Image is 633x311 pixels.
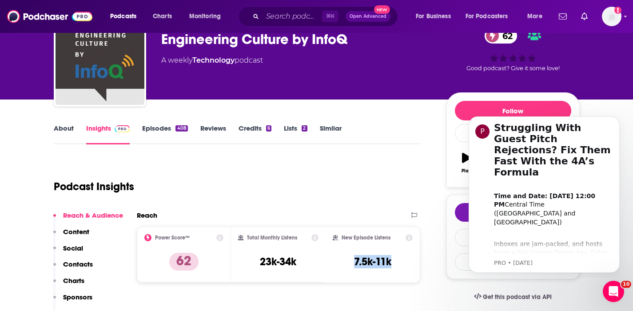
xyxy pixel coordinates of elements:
a: Lists2 [284,124,307,144]
h3: 23k-34k [260,255,296,268]
p: Reach & Audience [63,211,123,219]
p: Charts [63,276,84,285]
iframe: Intercom notifications message [455,108,633,278]
iframe: Intercom live chat [603,281,624,302]
div: 2 [302,125,307,132]
h2: Total Monthly Listens [247,235,297,241]
div: Search podcasts, credits, & more... [247,6,406,27]
button: Contacts [53,260,93,276]
button: Follow [455,101,571,120]
h2: New Episode Listens [342,235,390,241]
div: Rate [455,124,571,142]
button: open menu [104,9,148,24]
img: Podchaser - Follow, Share and Rate Podcasts [7,8,92,25]
img: Engineering Culture by InfoQ [56,16,144,105]
h2: Power Score™ [155,235,190,241]
a: Get this podcast via API [467,286,559,308]
p: Contacts [63,260,93,268]
a: About [54,124,74,144]
button: Sponsors [53,293,92,309]
a: Show notifications dropdown [577,9,591,24]
div: 408 [175,125,187,132]
button: open menu [521,9,553,24]
a: 62 [485,28,517,44]
div: 6 [266,125,271,132]
span: New [374,5,390,14]
button: Reach & Audience [53,211,123,227]
span: Charts [153,10,172,23]
span: 10 [621,281,631,288]
img: Podchaser Pro [115,125,130,132]
span: More [527,10,542,23]
a: InsightsPodchaser Pro [86,124,130,144]
p: Content [63,227,89,236]
input: Search podcasts, credits, & more... [263,9,322,24]
span: Get this podcast via API [483,293,552,301]
a: Similar [320,124,342,144]
h2: Reach [137,211,157,219]
a: Contact This Podcast [455,229,571,246]
span: For Business [416,10,451,23]
p: 62 [169,253,199,271]
button: Show profile menu [602,7,621,26]
h3: 7.5k-11k [354,255,391,268]
span: ⌘ K [322,11,338,22]
a: Show notifications dropdown [555,9,570,24]
button: Social [53,244,83,260]
img: User Profile [602,7,621,26]
a: Reviews [200,124,226,144]
button: open menu [183,9,232,24]
span: 62 [494,28,517,44]
p: Message from PRO, sent 8w ago [39,151,158,159]
div: 62Good podcast? Give it some love! [446,22,580,77]
p: Social [63,244,83,252]
span: Open Advanced [350,14,386,19]
button: open menu [410,9,462,24]
svg: Add a profile image [614,7,621,14]
div: A weekly podcast [161,55,263,66]
button: Content [53,227,89,244]
button: Charts [53,276,84,293]
span: Good podcast? Give it some love! [466,65,560,72]
div: Inboxes are jam‑packed, and hosts have a hair‑trigger Delete key. Enter the 4A’s Formula—Actionab... [39,123,158,244]
span: For Podcasters [466,10,508,23]
button: open menu [460,9,521,24]
a: Charts [147,9,177,24]
span: Logged in as DineRacoma [602,7,621,26]
button: Play [455,147,478,179]
span: Monitoring [189,10,221,23]
a: Technology [192,56,235,64]
h1: Podcast Insights [54,180,134,193]
span: Podcasts [110,10,136,23]
a: Episodes408 [142,124,187,144]
button: Export One-Sheet [455,253,571,271]
button: Open AdvancedNew [346,11,390,22]
button: tell me why sparkleTell Me Why [455,203,571,222]
p: Sponsors [63,293,92,301]
a: Credits6 [239,124,271,144]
